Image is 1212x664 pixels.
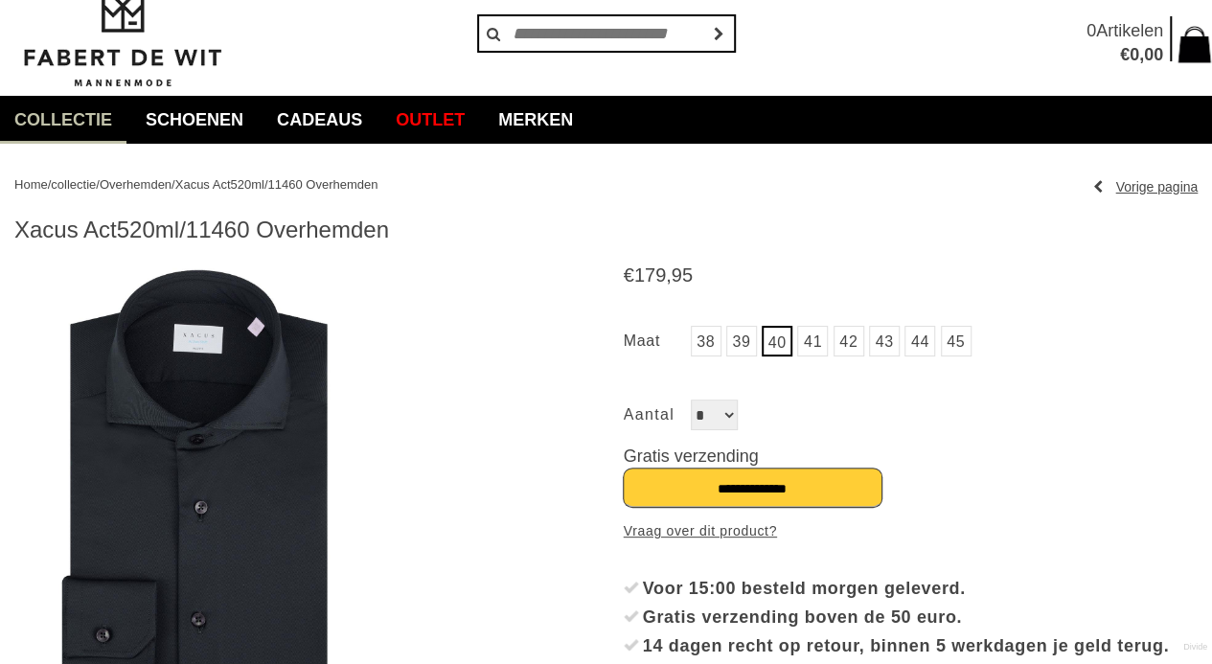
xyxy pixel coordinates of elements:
[762,326,792,356] a: 40
[51,177,96,192] a: collectie
[643,603,1198,631] div: Gratis verzending boven de 50 euro.
[643,574,1198,603] div: Voor 15:00 besteld morgen geleverd.
[797,326,828,356] a: 41
[484,96,587,144] a: Merken
[666,264,672,286] span: ,
[175,177,378,192] a: Xacus Act520ml/11460 Overhemden
[624,326,1198,361] ul: Maat
[1092,172,1198,201] a: Vorige pagina
[624,264,634,286] span: €
[624,400,691,430] label: Aantal
[904,326,935,356] a: 44
[624,631,1198,660] li: 14 dagen recht op retour, binnen 5 werkdagen je geld terug.
[96,177,100,192] span: /
[381,96,479,144] a: Outlet
[1130,45,1139,64] span: 0
[624,446,759,466] span: Gratis verzending
[48,177,52,192] span: /
[1096,21,1163,40] span: Artikelen
[1086,21,1096,40] span: 0
[672,264,693,286] span: 95
[634,264,666,286] span: 179
[1139,45,1144,64] span: ,
[131,96,258,144] a: Schoenen
[14,177,48,192] a: Home
[14,216,1198,244] h1: Xacus Act520ml/11460 Overhemden
[869,326,900,356] a: 43
[834,326,864,356] a: 42
[691,326,721,356] a: 38
[1144,45,1163,64] span: 00
[100,177,172,192] a: Overhemden
[263,96,377,144] a: Cadeaus
[941,326,972,356] a: 45
[1120,45,1130,64] span: €
[726,326,757,356] a: 39
[624,516,777,545] a: Vraag over dit product?
[172,177,175,192] span: /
